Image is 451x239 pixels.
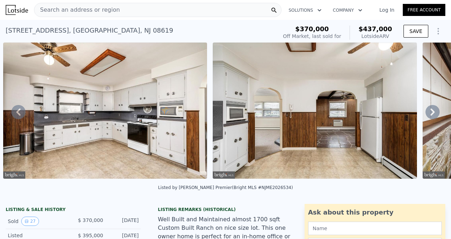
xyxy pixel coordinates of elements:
[34,6,120,14] span: Search an address or region
[283,4,327,17] button: Solutions
[8,217,68,226] div: Sold
[8,232,68,239] div: Listed
[109,217,139,226] div: [DATE]
[431,24,445,38] button: Show Options
[158,185,293,190] div: Listed by [PERSON_NAME] Premier (Bright MLS #NJME2026534)
[403,25,428,38] button: SAVE
[358,25,392,33] span: $437,000
[358,33,392,40] div: Lotside ARV
[6,207,141,214] div: LISTING & SALE HISTORY
[283,33,341,40] div: Off Market, last sold for
[371,6,403,13] a: Log In
[327,4,368,17] button: Company
[21,217,39,226] button: View historical data
[3,43,207,179] img: Sale: 150746923 Parcel: 122137322
[308,207,442,217] div: Ask about this property
[308,222,442,235] input: Name
[403,4,445,16] a: Free Account
[78,233,103,238] span: $ 395,000
[109,232,139,239] div: [DATE]
[213,43,417,179] img: Sale: 150746923 Parcel: 122137322
[6,26,173,35] div: [STREET_ADDRESS] , [GEOGRAPHIC_DATA] , NJ 08619
[295,25,329,33] span: $370,000
[6,5,28,15] img: Lotside
[158,207,293,212] div: Listing Remarks (Historical)
[78,217,103,223] span: $ 370,000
